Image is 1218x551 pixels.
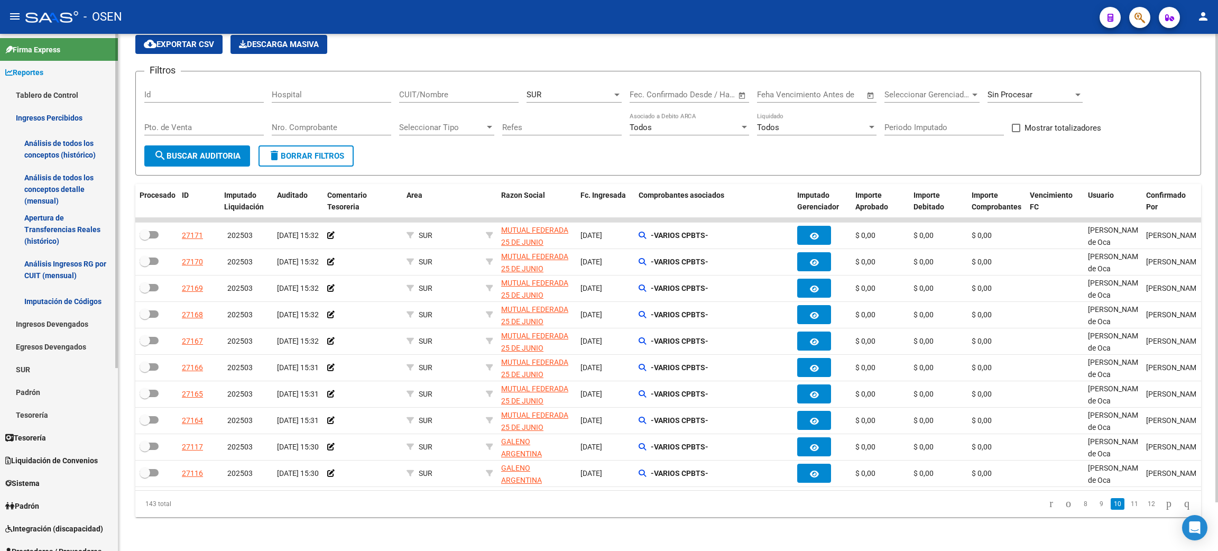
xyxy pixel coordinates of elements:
span: GALENO ARGENTINA SOCIEDAD ANONIMA [501,464,571,497]
span: SUR [419,231,432,240]
span: [PERSON_NAME] de Oca [1088,437,1145,458]
span: ID [182,191,189,199]
span: [PERSON_NAME] [1146,284,1203,292]
span: Sin Procesar [988,90,1032,99]
span: $ 0,00 [914,310,934,319]
div: 27167 [182,335,203,347]
span: Padrón [5,500,39,512]
span: [PERSON_NAME] de Oca [1088,305,1145,326]
span: [DATE] 15:31 [277,363,319,372]
span: - OSEN [84,5,122,29]
datatable-header-cell: Vencimiento FC [1026,184,1084,219]
span: [DATE] [580,443,602,451]
span: Integración (discapacidad) [5,523,103,535]
span: SUR [419,284,432,292]
span: $ 0,00 [972,469,992,477]
span: MUTUAL FEDERADA 25 DE JUNIO SOCIEDAD DE PROTECCION RECIPROCA [501,411,568,467]
span: SUR [419,337,432,345]
a: go to previous page [1061,498,1076,510]
span: [DATE] 15:32 [277,284,319,292]
span: [PERSON_NAME] [1146,310,1203,319]
strong: -VARIOS CPBTS- [651,443,708,451]
span: Importe Comprobantes [972,191,1021,212]
span: $ 0,00 [914,337,934,345]
span: Procesado [140,191,176,199]
span: $ 0,00 [914,416,934,425]
span: Todos [630,123,652,132]
button: Open calendar [736,89,749,102]
span: $ 0,00 [914,390,934,398]
li: page 12 [1143,495,1160,513]
a: 12 [1145,498,1158,510]
span: [DATE] [580,390,602,398]
span: 202503 [227,443,253,451]
span: [PERSON_NAME] de Oca [1088,252,1145,273]
strong: -VARIOS CPBTS- [651,390,708,398]
span: Area [407,191,422,199]
span: Exportar CSV [144,40,214,49]
div: - 30541592608 [501,330,572,352]
span: $ 0,00 [914,443,934,451]
button: Buscar Auditoria [144,145,250,167]
span: $ 0,00 [972,337,992,345]
span: $ 0,00 [972,284,992,292]
div: - 30541592608 [501,224,572,246]
div: - 30541592608 [501,277,572,299]
span: $ 0,00 [855,337,875,345]
span: Liquidación de Convenios [5,455,98,466]
datatable-header-cell: Auditado [273,184,323,219]
button: Descarga Masiva [230,35,327,54]
span: $ 0,00 [972,443,992,451]
datatable-header-cell: Imputado Gerenciador [793,184,851,219]
div: 27171 [182,229,203,242]
div: - 30541592608 [501,356,572,379]
li: page 10 [1109,495,1126,513]
span: 202503 [227,258,253,266]
strong: -VARIOS CPBTS- [651,310,708,319]
span: [PERSON_NAME] de Oca [1088,411,1145,431]
span: [PERSON_NAME] [1146,390,1203,398]
a: go to next page [1161,498,1176,510]
div: 27165 [182,388,203,400]
span: [DATE] [580,310,602,319]
datatable-header-cell: Confirmado Por [1142,184,1200,219]
span: [DATE] [580,469,602,477]
span: [DATE] 15:32 [277,231,319,240]
span: $ 0,00 [855,310,875,319]
span: [PERSON_NAME] de Oca [1088,464,1145,484]
mat-icon: person [1197,10,1210,23]
span: SUR [419,258,432,266]
span: Sistema [5,477,40,489]
span: $ 0,00 [855,231,875,240]
span: SUR [419,390,432,398]
datatable-header-cell: Fc. Ingresada [576,184,634,219]
span: Comentario Tesoreria [327,191,367,212]
span: MUTUAL FEDERADA 25 DE JUNIO SOCIEDAD DE PROTECCION RECIPROCA [501,358,568,415]
div: 27169 [182,282,203,295]
datatable-header-cell: Area [402,184,482,219]
span: [PERSON_NAME] [1146,258,1203,266]
strong: -VARIOS CPBTS- [651,337,708,345]
span: [PERSON_NAME] [1146,469,1203,477]
div: 27116 [182,467,203,480]
datatable-header-cell: ID [178,184,220,219]
datatable-header-cell: Procesado [135,184,178,219]
span: [DATE] [580,231,602,240]
app-download-masive: Descarga masiva de comprobantes (adjuntos) [230,35,327,54]
datatable-header-cell: Imputado Liquidación [220,184,273,219]
strong: -VARIOS CPBTS- [651,363,708,372]
strong: -VARIOS CPBTS- [651,284,708,292]
span: $ 0,00 [855,390,875,398]
span: [PERSON_NAME] de Oca [1088,358,1145,379]
span: Todos [757,123,779,132]
datatable-header-cell: Comentario Tesoreria [323,184,402,219]
span: $ 0,00 [855,284,875,292]
span: Razon Social [501,191,545,199]
button: Borrar Filtros [259,145,354,167]
input: End date [673,90,725,99]
a: go to last page [1179,498,1194,510]
a: 9 [1095,498,1108,510]
span: Imputado Gerenciador [797,191,839,212]
span: [DATE] [580,363,602,372]
span: Descarga Masiva [239,40,319,49]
